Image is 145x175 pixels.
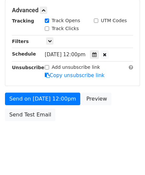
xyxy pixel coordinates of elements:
label: UTM Codes [101,17,127,24]
span: [DATE] 12:00pm [45,52,86,58]
h5: Advanced [12,7,133,14]
strong: Unsubscribe [12,65,44,70]
strong: Tracking [12,18,34,23]
a: Send on [DATE] 12:00pm [5,93,80,105]
a: Preview [82,93,111,105]
label: Track Opens [52,17,80,24]
label: Add unsubscribe link [52,64,100,71]
a: Copy unsubscribe link [45,72,105,78]
a: Send Test Email [5,109,55,121]
strong: Schedule [12,51,36,57]
strong: Filters [12,39,29,44]
iframe: Chat Widget [112,143,145,175]
label: Track Clicks [52,25,79,32]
